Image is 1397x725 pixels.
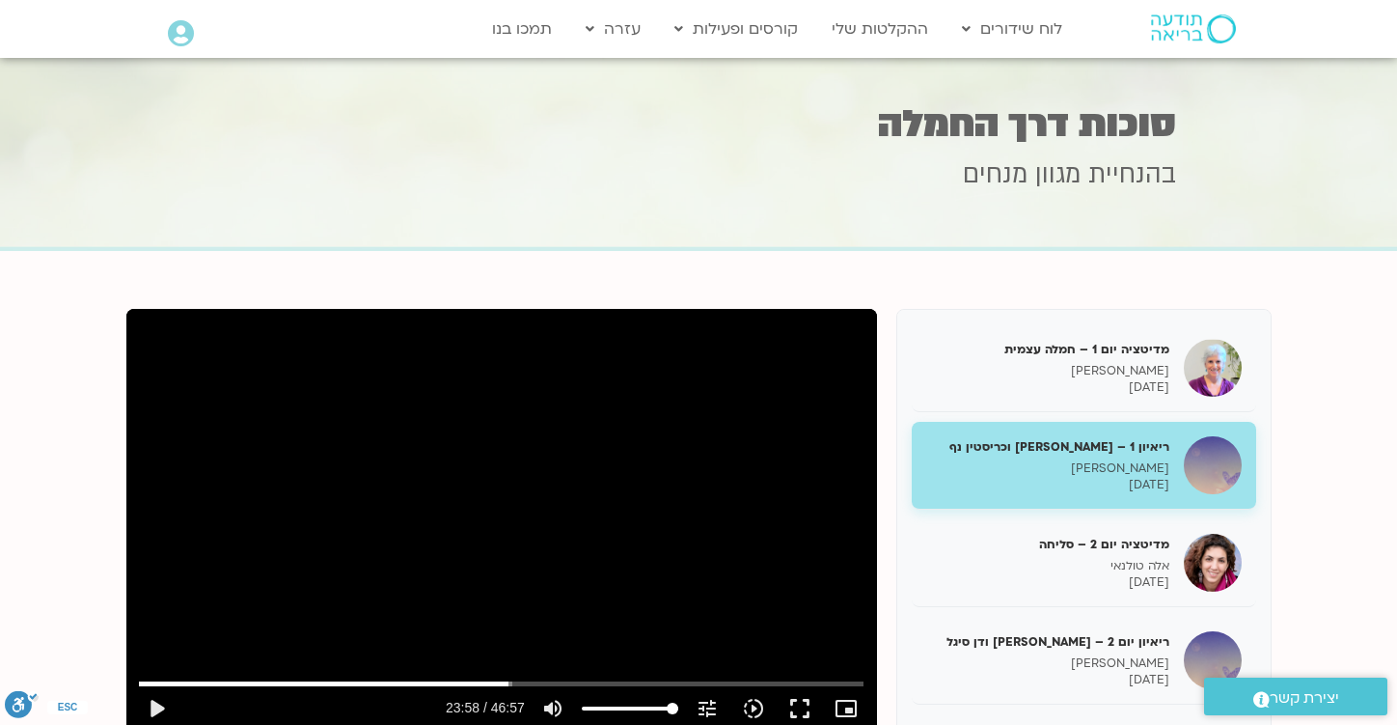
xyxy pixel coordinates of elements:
[926,438,1169,456] h5: ריאיון 1 – [PERSON_NAME] וכריסטין נף
[1151,14,1236,43] img: תודעה בריאה
[926,379,1169,396] p: [DATE]
[822,11,938,47] a: ההקלטות שלי
[926,341,1169,358] h5: מדיטציה יום 1 – חמלה עצמית
[926,574,1169,591] p: [DATE]
[926,536,1169,553] h5: מדיטציה יום 2 – סליחה
[926,363,1169,379] p: [PERSON_NAME]
[1204,678,1387,715] a: יצירת קשר
[482,11,562,47] a: תמכו בנו
[952,11,1072,47] a: לוח שידורים
[926,672,1169,688] p: [DATE]
[1184,631,1242,689] img: ריאיון יום 2 – טארה בראך ודן סיגל
[926,655,1169,672] p: [PERSON_NAME]
[1184,339,1242,397] img: מדיטציה יום 1 – חמלה עצמית
[926,477,1169,493] p: [DATE]
[665,11,808,47] a: קורסים ופעילות
[926,558,1169,574] p: אלה טולנאי
[221,105,1176,143] h1: סוכות דרך החמלה
[1184,436,1242,494] img: ריאיון 1 – טארה בראך וכריסטין נף
[926,460,1169,477] p: [PERSON_NAME]
[576,11,650,47] a: עזרה
[926,633,1169,651] h5: ריאיון יום 2 – [PERSON_NAME] ודן סיגל
[1088,157,1176,192] span: בהנחיית
[1270,685,1339,711] span: יצירת קשר
[1184,534,1242,592] img: מדיטציה יום 2 – סליחה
